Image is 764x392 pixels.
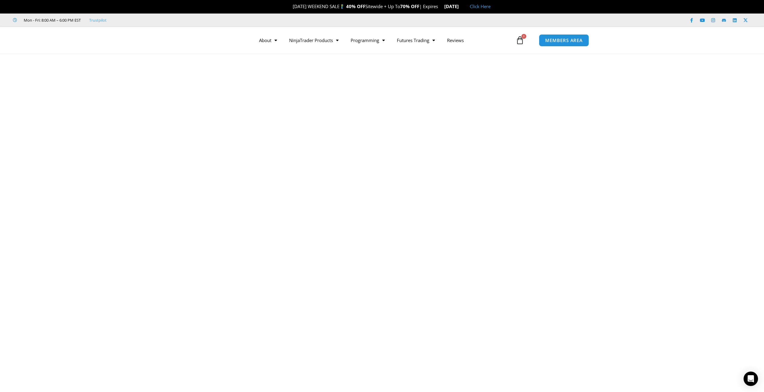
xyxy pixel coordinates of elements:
[167,29,231,51] img: LogoAI | Affordable Indicators – NinjaTrader
[288,4,292,9] img: 🎉
[345,33,391,47] a: Programming
[521,34,526,39] span: 0
[459,4,464,9] img: 🏭
[545,38,583,43] span: MEMBERS AREA
[444,3,464,9] strong: [DATE]
[346,3,365,9] strong: 40% OFF
[283,33,345,47] a: NinjaTrader Products
[400,3,419,9] strong: 70% OFF
[253,33,514,47] nav: Menu
[441,33,470,47] a: Reviews
[744,372,758,386] div: Open Intercom Messenger
[253,33,283,47] a: About
[470,3,491,9] a: Click Here
[286,3,444,9] span: [DATE] WEEKEND SALE Sitewide + Up To | Expires
[438,4,443,9] img: ⌛
[22,17,81,24] span: Mon - Fri: 8:00 AM – 6:00 PM EST
[507,32,533,49] a: 0
[539,34,589,47] a: MEMBERS AREA
[391,33,441,47] a: Futures Trading
[89,17,107,24] a: Trustpilot
[340,4,344,9] img: 🏌️‍♂️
